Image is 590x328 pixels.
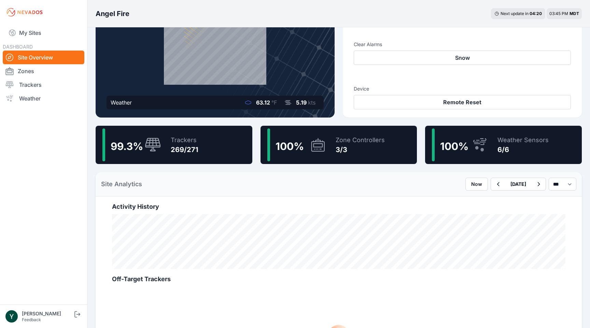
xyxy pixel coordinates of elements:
[3,92,84,105] a: Weather
[171,145,198,154] div: 269/271
[96,126,252,164] a: 99.3%Trackers269/271
[501,11,529,16] span: Next update in
[354,41,571,48] h3: Clear Alarms
[22,310,73,317] div: [PERSON_NAME]
[308,99,315,106] span: kts
[3,51,84,64] a: Site Overview
[256,99,270,106] span: 63.12
[111,140,143,152] span: 99.3 %
[336,135,385,145] div: Zone Controllers
[549,11,568,16] span: 03:45 PM
[497,145,549,154] div: 6/6
[96,5,129,23] nav: Breadcrumb
[3,78,84,92] a: Trackers
[530,11,542,16] div: 04 : 20
[271,99,277,106] span: °F
[171,135,198,145] div: Trackers
[96,9,129,18] h3: Angel Fire
[112,274,565,284] h2: Off-Target Trackers
[261,126,417,164] a: 100%Zone Controllers3/3
[354,95,571,109] button: Remote Reset
[440,140,468,152] span: 100 %
[5,310,18,323] img: Yezin Taha
[425,126,582,164] a: 100%Weather Sensors6/6
[3,44,33,50] span: DASHBOARD
[22,317,41,322] a: Feedback
[354,51,571,65] button: Snow
[354,85,571,92] h3: Device
[276,140,304,152] span: 100 %
[505,178,532,190] button: [DATE]
[101,179,142,189] h2: Site Analytics
[3,64,84,78] a: Zones
[5,7,44,18] img: Nevados
[111,98,132,107] div: Weather
[570,11,579,16] span: MDT
[336,145,385,154] div: 3/3
[3,25,84,41] a: My Sites
[296,99,307,106] span: 5.19
[497,135,549,145] div: Weather Sensors
[465,178,488,191] button: Now
[112,202,565,211] h2: Activity History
